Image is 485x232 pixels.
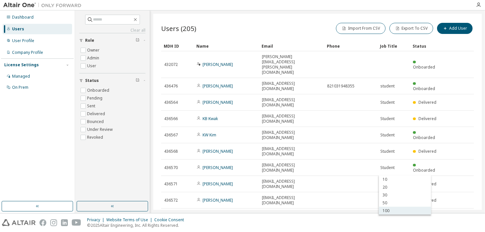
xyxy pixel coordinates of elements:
[12,74,30,79] div: Managed
[106,217,154,223] div: Website Terms of Use
[136,78,140,83] span: Clear filter
[164,181,178,187] span: 436571
[164,116,178,121] span: 436566
[418,100,436,105] span: Delivered
[4,62,39,68] div: License Settings
[418,116,436,121] span: Delivered
[136,38,140,43] span: Clear filter
[161,24,196,33] span: Users (205)
[327,84,355,89] span: 821031948355
[61,219,68,226] img: linkedin.svg
[79,28,145,33] a: Clear all
[87,223,188,228] p: © 2025 Altair Engineering, Inc. All Rights Reserved.
[87,110,106,118] label: Delivered
[2,219,36,226] img: altair_logo.svg
[164,100,178,105] span: 436564
[85,78,99,83] span: Status
[262,97,321,108] span: [EMAIL_ADDRESS][DOMAIN_NAME]
[87,62,98,70] label: User
[164,165,178,170] span: 436570
[87,94,104,102] label: Pending
[79,73,145,88] button: Status
[203,148,233,154] a: [PERSON_NAME]
[413,86,435,91] span: Onboarded
[380,132,395,138] span: Student
[379,176,431,183] div: 10
[12,15,34,20] div: Dashboard
[3,2,85,8] img: Altair One
[203,132,216,138] a: KW Kim
[262,195,321,206] span: [EMAIL_ADDRESS][DOMAIN_NAME]
[336,23,386,34] button: Import From CSV
[203,116,218,121] a: KB Kwak
[262,81,321,91] span: [EMAIL_ADDRESS][DOMAIN_NAME]
[164,149,178,154] span: 436568
[87,133,104,141] label: Revoked
[262,54,321,75] span: [PERSON_NAME][EMAIL_ADDRESS][PERSON_NAME][DOMAIN_NAME]
[164,62,178,67] span: 432072
[413,64,435,70] span: Onboarded
[327,41,375,51] div: Phone
[196,41,256,51] div: Name
[203,165,233,170] a: [PERSON_NAME]
[380,149,395,154] span: Student
[164,84,178,89] span: 436476
[79,33,145,48] button: Role
[203,197,233,203] a: [PERSON_NAME]
[72,219,81,226] img: youtube.svg
[87,102,97,110] label: Sent
[380,165,395,170] span: Student
[262,130,321,140] span: [EMAIL_ADDRESS][DOMAIN_NAME]
[262,114,321,124] span: [EMAIL_ADDRESS][DOMAIN_NAME]
[413,41,440,51] div: Status
[380,100,395,105] span: Student
[203,83,233,89] a: [PERSON_NAME]
[164,198,178,203] span: 436572
[437,23,473,34] button: Add User
[87,46,101,54] label: Owner
[262,179,321,189] span: [EMAIL_ADDRESS][DOMAIN_NAME]
[87,217,106,223] div: Privacy
[380,41,407,51] div: Job Title
[50,219,57,226] img: instagram.svg
[12,38,34,43] div: User Profile
[379,183,431,191] div: 20
[154,217,188,223] div: Cookie Consent
[12,85,28,90] div: On Prem
[87,126,114,133] label: Under Review
[203,100,233,105] a: [PERSON_NAME]
[203,181,233,187] a: [PERSON_NAME]
[87,54,100,62] label: Admin
[262,162,321,173] span: [EMAIL_ADDRESS][DOMAIN_NAME]
[413,135,435,140] span: Onboarded
[418,148,436,154] span: Delivered
[12,50,43,55] div: Company Profile
[379,199,431,207] div: 50
[379,207,431,215] div: 100
[389,23,433,34] button: Export To CSV
[87,118,105,126] label: Bounced
[380,84,395,89] span: student
[262,41,322,51] div: Email
[203,62,233,67] a: [PERSON_NAME]
[262,146,321,157] span: [EMAIL_ADDRESS][DOMAIN_NAME]
[380,116,395,121] span: Student
[85,38,94,43] span: Role
[164,132,178,138] span: 436567
[413,167,435,173] span: Onboarded
[164,41,191,51] div: MDH ID
[12,26,24,32] div: Users
[39,219,46,226] img: facebook.svg
[87,86,111,94] label: Onboarded
[379,191,431,199] div: 30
